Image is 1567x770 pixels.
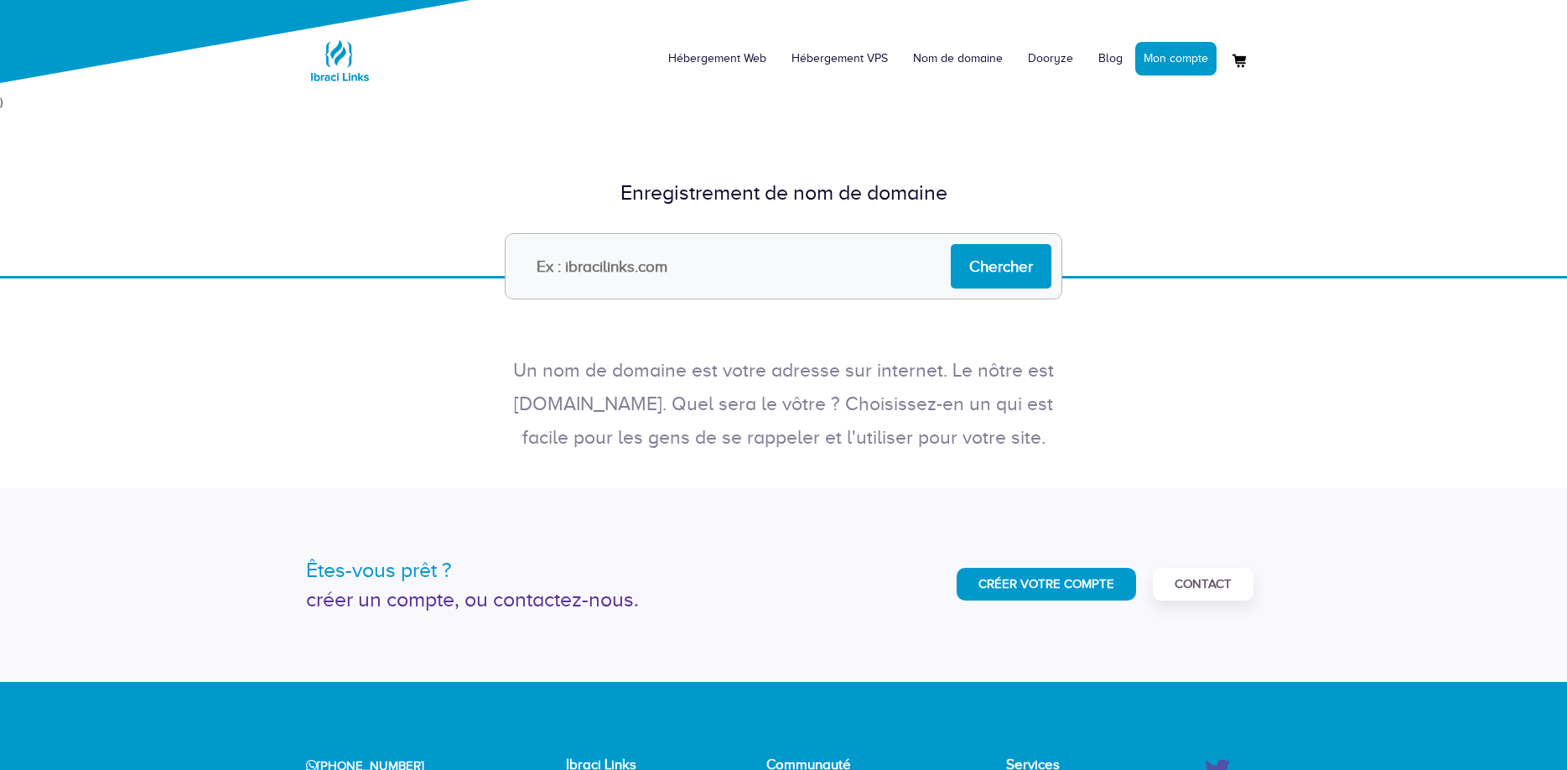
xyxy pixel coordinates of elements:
a: Hébergement VPS [779,34,900,84]
a: Contact [1153,568,1253,601]
a: Hébergement Web [656,34,779,84]
a: Logo Ibraci Links [306,13,373,94]
a: Nom de domaine [900,34,1015,84]
a: Dooryze [1015,34,1086,84]
div: Enregistrement de nom de domaine [306,178,1262,208]
a: Mon compte [1135,42,1217,75]
input: Ex : ibracilinks.com [505,233,1062,299]
a: Créer Votre Compte [957,568,1136,601]
a: Blog [1086,34,1135,84]
input: Chercher [951,244,1051,289]
img: Logo Ibraci Links [306,27,373,94]
p: Un nom de domaine est votre adresse sur internet. Le nôtre est [DOMAIN_NAME]. Quel sera le vôtre ... [499,354,1069,455]
div: Êtes-vous prêt ? [306,555,771,585]
div: créer un compte, ou contactez-nous. [306,585,771,615]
